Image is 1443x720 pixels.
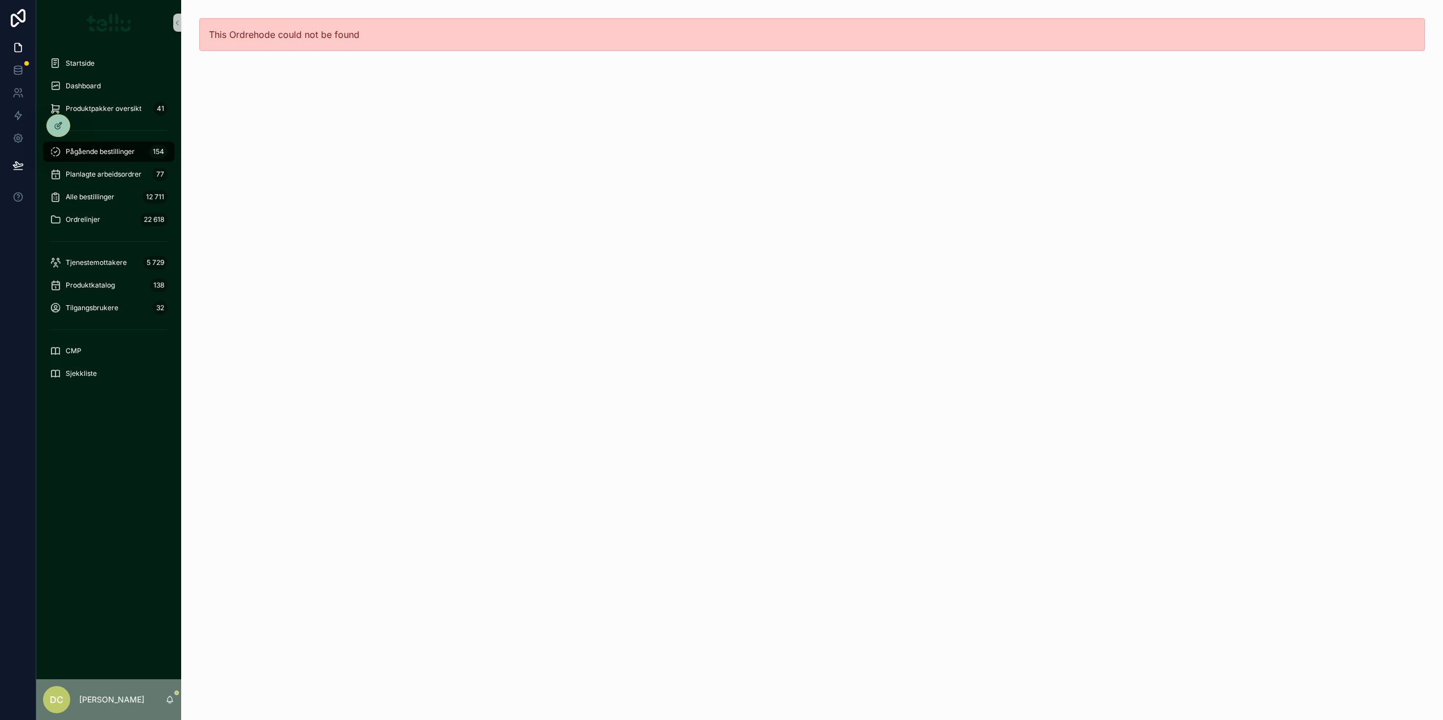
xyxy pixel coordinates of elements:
span: This Ordrehode could not be found [209,29,359,40]
span: DC [50,693,63,706]
a: Pågående bestillinger154 [43,142,174,162]
span: Dashboard [66,82,101,91]
div: 41 [153,102,168,115]
p: [PERSON_NAME] [79,694,144,705]
div: 138 [150,278,168,292]
a: Startside [43,53,174,74]
span: Tilgangsbrukere [66,303,118,312]
span: Pågående bestillinger [66,147,135,156]
span: Produktkatalog [66,281,115,290]
a: Produktkatalog138 [43,275,174,295]
span: Alle bestillinger [66,192,114,202]
span: Ordrelinjer [66,215,100,224]
a: Sjekkliste [43,363,174,384]
a: Dashboard [43,76,174,96]
span: CMP [66,346,82,355]
div: 154 [149,145,168,158]
span: Sjekkliste [66,369,97,378]
div: 32 [153,301,168,315]
div: 12 711 [143,190,168,204]
span: Planlagte arbeidsordrer [66,170,142,179]
a: Tjenestemottakere5 729 [43,252,174,273]
span: Startside [66,59,95,68]
a: Alle bestillinger12 711 [43,187,174,207]
img: App logo [87,14,131,32]
div: 77 [153,168,168,181]
div: scrollable content [36,45,181,398]
a: CMP [43,341,174,361]
span: Tjenestemottakere [66,258,127,267]
div: 22 618 [140,213,168,226]
a: Ordrelinjer22 618 [43,209,174,230]
a: Planlagte arbeidsordrer77 [43,164,174,185]
span: Produktpakker oversikt [66,104,142,113]
div: 5 729 [143,256,168,269]
a: Produktpakker oversikt41 [43,98,174,119]
a: Tilgangsbrukere32 [43,298,174,318]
